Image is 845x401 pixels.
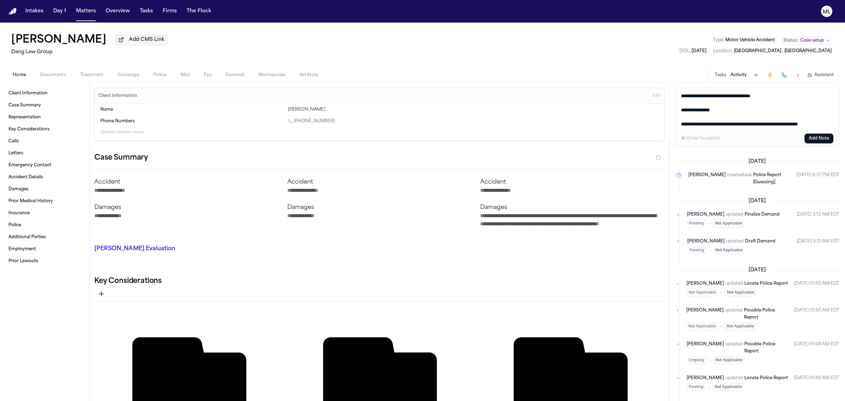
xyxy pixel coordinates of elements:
p: Accident [94,178,279,186]
span: Not Applicable [725,322,756,331]
span: Not Applicable [713,220,744,228]
span: Pending [687,383,706,391]
span: [PERSON_NAME] [687,341,724,355]
button: The Flock [184,5,214,18]
span: Edit [653,93,660,98]
span: Home [13,72,26,78]
button: Edit matter name [11,34,106,47]
span: Not Applicable [713,383,744,391]
span: Status: [783,38,798,43]
a: Day 1 [50,5,69,18]
span: updated [725,307,743,321]
span: → [707,384,711,390]
time: August 26, 2025 at 3:13 AM [797,211,839,228]
span: Phone Numbers [100,118,135,124]
time: August 20, 2025 at 10:49 AM [794,375,839,391]
span: Case setup [800,38,824,43]
span: [DATE] [744,158,770,165]
span: Possible Police Report [744,342,775,353]
a: Letters [6,148,84,159]
span: Type : [713,38,724,42]
span: Ongoing [687,356,706,365]
span: [GEOGRAPHIC_DATA] , [GEOGRAPHIC_DATA] [734,49,832,53]
span: Demand [225,72,244,78]
span: [PERSON_NAME] [686,307,724,321]
span: Not Applicable [713,356,745,365]
span: → [708,248,712,253]
span: Not Applicable [686,322,718,331]
span: Draft Demand [745,239,775,243]
p: [PERSON_NAME] Evaluation [94,245,279,253]
span: Finalize Demand [745,212,780,217]
a: Possible Police Report [744,341,788,355]
span: updated [725,341,743,355]
p: Accident [480,178,665,186]
span: Treatment [80,72,104,78]
p: 10 empty fields not shown. [100,130,659,135]
a: Locate Police Report [744,375,788,382]
span: [PERSON_NAME] [687,211,724,218]
button: Tasks [715,72,726,78]
time: August 20, 2025 at 10:50 AM [794,280,839,297]
p: Accident [287,178,472,186]
time: September 1, 2025 at 6:37 PM [796,172,839,186]
span: updated [726,211,743,218]
a: Locate Police Report [744,280,788,287]
a: Possible Police Report [744,307,788,321]
span: Add CMS Link [129,36,164,43]
button: Matters [73,5,99,18]
span: DOL : [680,49,690,53]
p: Damages [94,203,279,212]
span: Mail [181,72,190,78]
a: Home [8,8,17,15]
span: Not Applicable [687,289,718,297]
a: Draft Demand [745,238,775,245]
button: Create Immediate Task [765,70,775,80]
time: August 20, 2025 at 10:49 AM [794,341,839,365]
span: [PERSON_NAME] [687,280,724,287]
a: Employment [6,243,84,255]
a: Call 1 (737) 420-3550 [288,118,335,124]
button: Add Note [805,134,833,143]
a: Prior Lawsuits [6,255,84,267]
a: Emergency Contact [6,160,84,171]
span: created task [727,172,752,186]
button: Assistant [807,72,834,78]
button: Firms [160,5,180,18]
span: [PERSON_NAME] [687,375,724,382]
button: Make a Call [779,70,789,80]
h1: [PERSON_NAME] [11,34,106,47]
a: Prior Medical History [6,196,84,207]
span: Fax [204,72,211,78]
div: [PERSON_NAME] [288,107,659,112]
h2: Case Summary [94,152,148,164]
a: Case Summary [6,100,84,111]
span: Artifacts [300,72,319,78]
span: [PERSON_NAME] [688,172,726,186]
h2: Dang Law Group [11,48,168,56]
dt: Name [100,107,284,112]
span: Coverage [118,72,139,78]
span: [PERSON_NAME] [687,238,725,245]
a: Intakes [23,5,46,18]
button: Tasks [137,5,156,18]
span: [DATE] [744,267,770,274]
span: Pending [687,246,706,255]
span: → [707,221,712,227]
span: Documents [40,72,66,78]
a: Police [6,220,84,231]
span: Pending [687,220,706,228]
span: → [719,290,724,296]
time: August 26, 2025 at 3:13 AM [797,238,839,255]
span: Workspaces [258,72,286,78]
button: Overview [103,5,133,18]
time: August 20, 2025 at 10:50 AM [794,307,839,331]
span: Motor Vehicle Accident [725,38,775,42]
button: Edit DOL: 2025-06-04 [677,48,708,55]
span: Possible Police Report [744,308,775,320]
span: Police Report [Guessing] [753,173,781,184]
span: [DATE] [744,198,770,205]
